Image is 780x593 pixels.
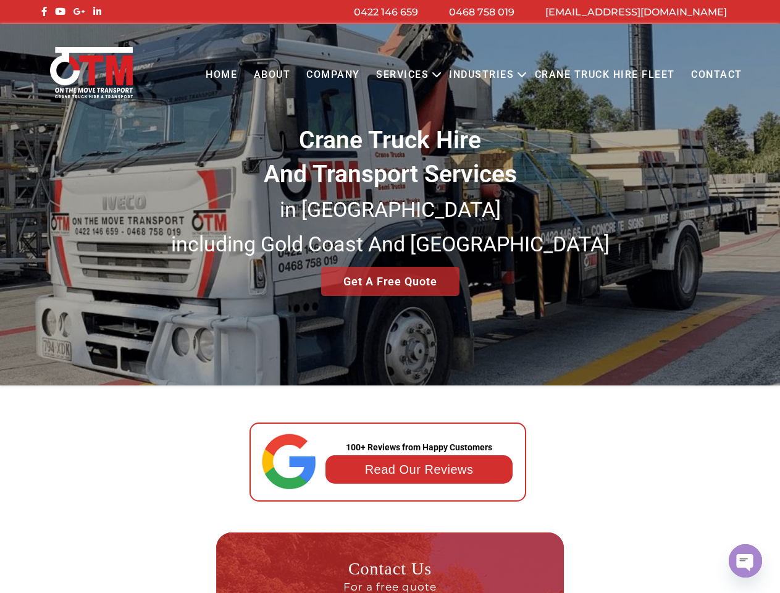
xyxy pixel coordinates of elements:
a: COMPANY [298,58,368,92]
a: Contact [683,58,750,92]
a: [EMAIL_ADDRESS][DOMAIN_NAME] [545,6,727,18]
a: Crane Truck Hire Fleet [526,58,682,92]
a: Home [198,58,245,92]
a: Industries [441,58,522,92]
a: 0422 146 659 [354,6,418,18]
strong: 100+ Reviews from Happy Customers [346,442,492,452]
a: Services [368,58,437,92]
a: About [245,58,298,92]
a: Get A Free Quote [321,267,459,296]
small: in [GEOGRAPHIC_DATA] including Gold Coast And [GEOGRAPHIC_DATA] [171,197,610,256]
a: 0468 758 019 [449,6,514,18]
a: Read Our Reviews [365,463,474,476]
